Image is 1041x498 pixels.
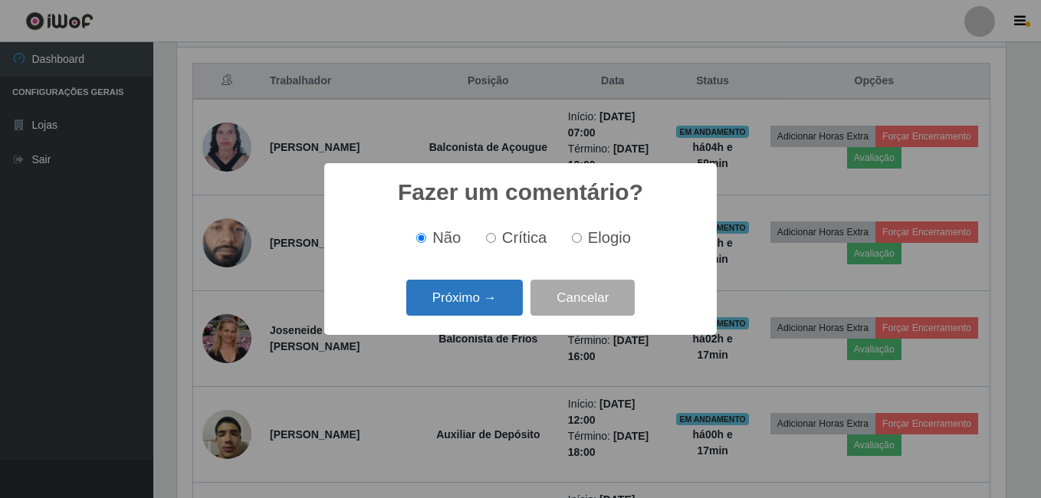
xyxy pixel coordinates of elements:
h2: Fazer um comentário? [398,179,643,206]
input: Elogio [572,233,582,243]
input: Não [416,233,426,243]
button: Próximo → [406,280,523,316]
input: Crítica [486,233,496,243]
button: Cancelar [530,280,635,316]
span: Não [432,229,461,246]
span: Crítica [502,229,547,246]
span: Elogio [588,229,631,246]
